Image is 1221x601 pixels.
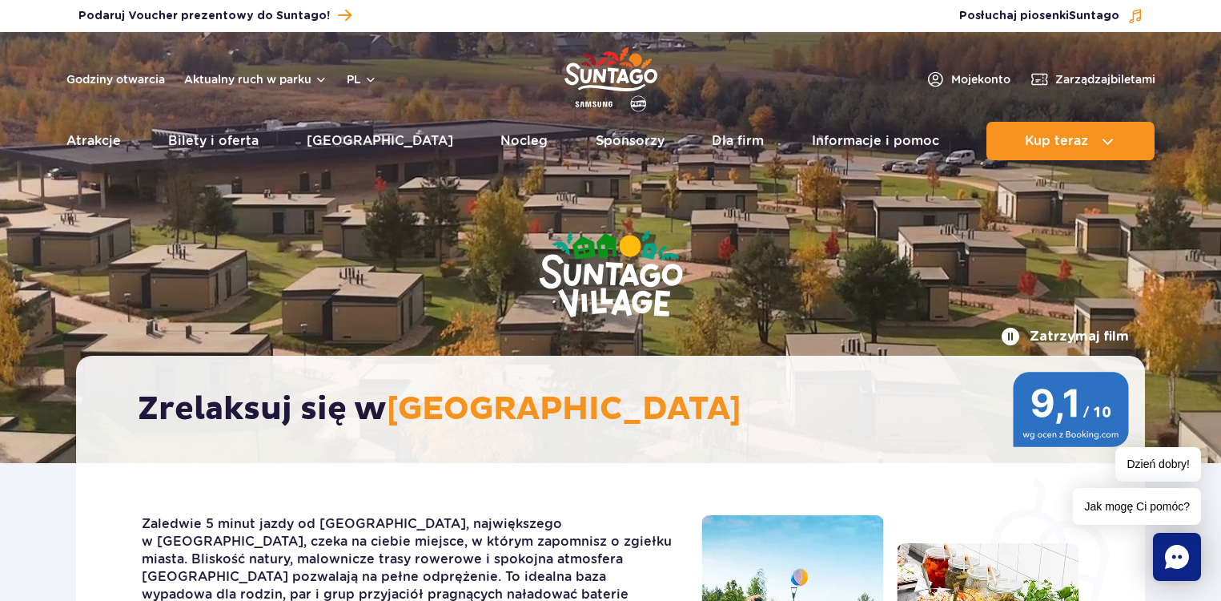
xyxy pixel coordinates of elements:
a: Sponsorzy [596,122,665,160]
span: Kup teraz [1025,134,1088,148]
a: Nocleg [500,122,548,160]
button: Posłuchaj piosenkiSuntago [959,8,1143,24]
button: Aktualny ruch w parku [184,73,327,86]
button: Zatrzymaj film [1001,327,1129,346]
a: Zarządzajbiletami [1030,70,1155,89]
a: Mojekonto [926,70,1010,89]
a: Park of Poland [564,40,657,114]
span: Suntago [1069,10,1119,22]
a: [GEOGRAPHIC_DATA] [307,122,453,160]
span: Zarządzaj biletami [1055,71,1155,87]
h2: Zrelaksuj się w [138,389,1099,430]
a: Bilety i oferta [168,122,259,160]
span: Moje konto [951,71,1010,87]
img: Suntago Village [475,168,747,383]
a: Podaruj Voucher prezentowy do Suntago! [78,5,351,26]
span: [GEOGRAPHIC_DATA] [387,389,741,430]
span: Podaruj Voucher prezentowy do Suntago! [78,8,330,24]
img: 9,1/10 wg ocen z Booking.com [1013,372,1129,447]
span: Dzień dobry! [1115,447,1201,482]
a: Informacje i pomoc [812,122,939,160]
span: Posłuchaj piosenki [959,8,1119,24]
button: pl [347,71,377,87]
a: Godziny otwarcia [66,71,165,87]
div: Chat [1153,533,1201,581]
button: Kup teraz [986,122,1155,160]
span: Jak mogę Ci pomóc? [1073,488,1201,525]
a: Dla firm [712,122,764,160]
a: Atrakcje [66,122,121,160]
